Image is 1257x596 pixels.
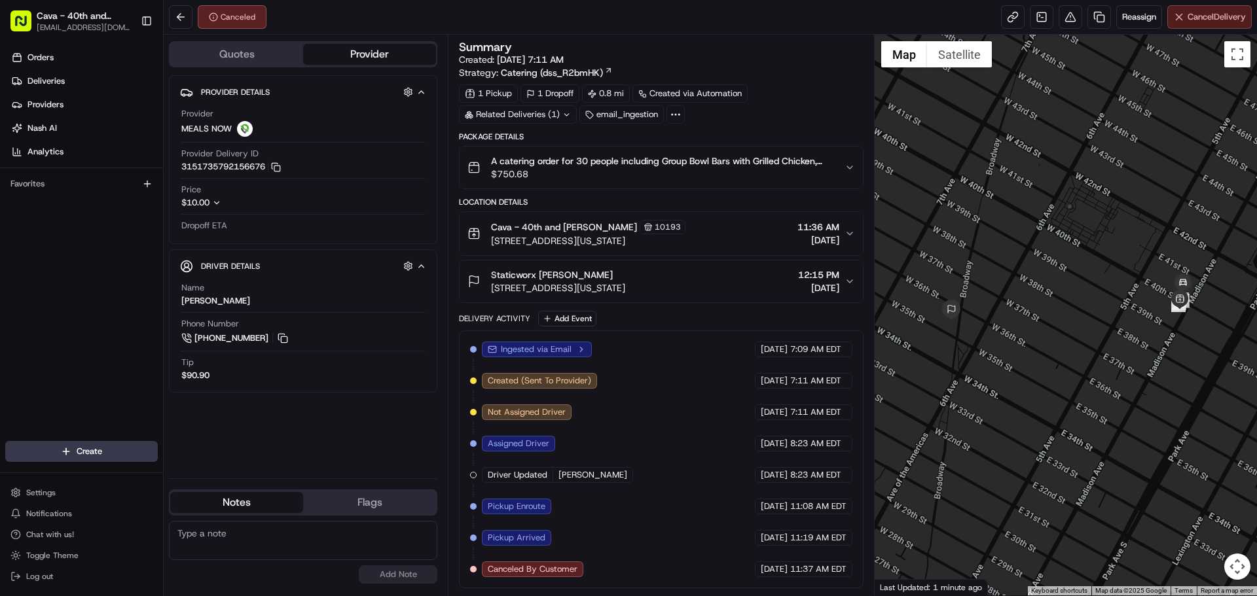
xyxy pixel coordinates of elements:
a: Open this area in Google Maps (opens a new window) [878,578,921,595]
button: Notes [170,492,303,513]
a: Analytics [5,141,163,162]
span: $750.68 [491,167,833,181]
button: Quotes [170,44,303,65]
span: Log out [26,571,53,582]
span: [DATE] [761,500,788,512]
button: Provider [303,44,436,65]
span: [DATE] [797,234,839,247]
input: Clear [34,84,216,98]
span: Cava - 40th and [PERSON_NAME] [491,220,637,234]
button: Driver Details [180,255,426,277]
button: Toggle fullscreen view [1224,41,1250,67]
a: Catering (dss_R2bmHK) [501,66,613,79]
span: Name [181,282,204,294]
button: Show satellite imagery [927,41,992,67]
span: Notifications [26,508,72,519]
button: Keyboard shortcuts [1031,586,1087,595]
div: Last Updated: 1 minute ago [875,579,988,595]
button: Map camera controls [1224,553,1250,580]
button: Settings [5,483,158,502]
span: 8:23 AM EDT [790,438,841,449]
button: Show street map [881,41,927,67]
a: [PHONE_NUMBER] [181,331,290,345]
a: Powered byPylon [92,324,158,334]
span: [DATE] [798,281,839,294]
span: Price [181,184,201,196]
div: Strategy: [459,66,613,79]
button: Staticworx [PERSON_NAME][STREET_ADDRESS][US_STATE]12:15 PM[DATE] [460,260,862,302]
span: [DATE] [761,438,788,449]
img: Google [878,578,921,595]
span: API Documentation [124,292,210,306]
button: Cava - 40th and [PERSON_NAME] [37,9,130,22]
div: Location Details [459,197,863,207]
button: Create [5,441,158,462]
span: Reassign [1122,11,1156,23]
span: Created: [459,53,564,66]
div: [PERSON_NAME] [181,295,250,307]
div: Favorites [5,173,158,194]
span: • [109,203,113,213]
button: Notifications [5,504,158,523]
img: melas_now_logo.png [237,121,253,137]
div: Canceled [198,5,266,29]
img: 1738778727109-b901c2ba-d612-49f7-a14d-d897ce62d23f [27,125,51,149]
a: Created via Automation [632,84,748,103]
p: Welcome 👋 [13,52,238,73]
span: MEALS NOW [181,123,232,135]
span: [DATE] 7:11 AM [497,54,564,65]
span: Pickup Enroute [488,500,545,512]
span: Created (Sent To Provider) [488,375,591,387]
button: $10.00 [181,197,297,209]
span: [PERSON_NAME] [41,203,106,213]
button: Chat with us! [5,525,158,544]
span: [DATE] [761,375,788,387]
span: Dropoff ETA [181,220,227,232]
div: Delivery Activity [459,313,530,324]
button: CancelDelivery [1167,5,1252,29]
span: Nash AI [27,122,57,134]
button: Provider Details [180,81,426,103]
button: A catering order for 30 people including Group Bowl Bars with Grilled Chicken, Roasted Vegetables... [460,147,862,188]
span: Canceled By Customer [488,563,577,575]
button: Reassign [1116,5,1162,29]
span: Chat with us! [26,529,74,540]
a: Providers [5,94,163,115]
span: 7:09 AM EDT [790,343,841,355]
a: 💻API Documentation [105,287,215,311]
span: • [96,238,101,249]
div: email_ingestion [579,105,664,124]
div: 3 [1171,298,1186,312]
span: Map data ©2025 Google [1095,587,1167,594]
div: 4 [1172,296,1186,310]
a: Orders [5,47,163,68]
button: Start new chat [223,129,238,145]
span: Driver Updated [488,469,547,481]
span: [EMAIL_ADDRESS][DOMAIN_NAME] [37,22,130,33]
div: Past conversations [13,170,84,181]
span: Toggle Theme [26,550,79,561]
span: 11:37 AM EDT [790,563,847,575]
div: We're available if you need us! [59,138,180,149]
span: [PHONE_NUMBER] [194,332,268,344]
span: Provider [181,108,213,120]
span: 10193 [655,222,681,232]
a: Deliveries [5,71,163,92]
img: 40th Madison [13,226,34,247]
a: 📗Knowledge Base [8,287,105,311]
span: Assigned Driver [488,438,549,449]
span: Deliveries [27,75,65,87]
div: Related Deliveries (1) [459,105,577,124]
div: 1 Pickup [459,84,518,103]
span: [DATE] [761,469,788,481]
a: Report a map error [1201,587,1253,594]
div: $90.90 [181,370,209,381]
span: [DATE] [761,406,788,418]
button: Flags [303,492,436,513]
span: [DATE] [761,563,788,575]
a: Nash AI [5,118,163,139]
img: Nash [13,13,39,39]
span: Not Assigned Driver [488,406,566,418]
button: See all [203,167,238,183]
